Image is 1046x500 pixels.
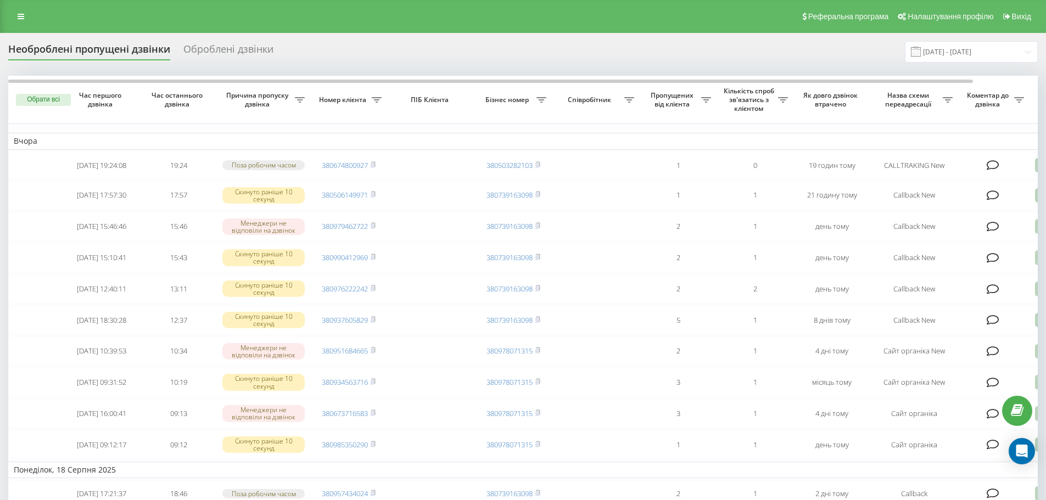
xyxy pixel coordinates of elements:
[222,160,305,170] div: Поза робочим часом
[8,43,170,60] div: Необроблені пропущені дзвінки
[183,43,273,60] div: Оброблені дзвінки
[870,399,958,428] td: Сайт органіка
[222,436,305,453] div: Скинуто раніше 10 секунд
[870,336,958,366] td: Сайт органіка New
[640,274,717,304] td: 2
[717,152,793,179] td: 0
[486,488,533,498] a: 380739163098
[140,368,217,397] td: 10:19
[222,312,305,328] div: Скинуто раніше 10 секунд
[140,306,217,335] td: 12:37
[322,252,368,262] a: 380990412969
[876,91,943,108] span: Назва схеми переадресації
[322,160,368,170] a: 380674800927
[793,430,870,459] td: день тому
[870,306,958,335] td: Callback New
[222,374,305,390] div: Скинуто раніше 10 секунд
[140,243,217,272] td: 15:43
[640,306,717,335] td: 5
[16,94,71,106] button: Обрати всі
[222,249,305,266] div: Скинуто раніше 10 секунд
[870,181,958,210] td: Callback New
[793,212,870,241] td: день тому
[870,212,958,241] td: Callback New
[140,336,217,366] td: 10:34
[722,87,778,113] span: Кількість спроб зв'язатись з клієнтом
[640,430,717,459] td: 1
[640,212,717,241] td: 2
[63,212,140,241] td: [DATE] 15:46:46
[63,430,140,459] td: [DATE] 09:12:17
[63,274,140,304] td: [DATE] 12:40:11
[140,152,217,179] td: 19:24
[486,377,533,387] a: 380978071315
[486,160,533,170] a: 380503282103
[222,489,305,498] div: Поза робочим часом
[222,280,305,297] div: Скинуто раніше 10 секунд
[149,91,208,108] span: Час останнього дзвінка
[1012,12,1031,21] span: Вихід
[717,399,793,428] td: 1
[717,274,793,304] td: 2
[717,181,793,210] td: 1
[140,181,217,210] td: 17:57
[63,181,140,210] td: [DATE] 17:57:30
[63,368,140,397] td: [DATE] 09:31:52
[396,95,466,104] span: ПІБ Клієнта
[640,368,717,397] td: 3
[63,336,140,366] td: [DATE] 10:39:53
[322,190,368,200] a: 380506149971
[870,430,958,459] td: Сайт органіка
[717,243,793,272] td: 1
[793,399,870,428] td: 4 дні тому
[486,315,533,325] a: 380739163098
[793,152,870,179] td: 19 годин тому
[222,218,305,235] div: Менеджери не відповіли на дзвінок
[486,284,533,294] a: 380739163098
[486,252,533,262] a: 380739163098
[486,408,533,418] a: 380978071315
[640,243,717,272] td: 2
[140,274,217,304] td: 13:11
[908,12,993,21] span: Налаштування профілю
[717,336,793,366] td: 1
[486,221,533,231] a: 380739163098
[63,243,140,272] td: [DATE] 15:10:41
[802,91,862,108] span: Як довго дзвінок втрачено
[140,399,217,428] td: 09:13
[793,336,870,366] td: 4 дні тому
[793,181,870,210] td: 21 годину тому
[222,91,295,108] span: Причина пропуску дзвінка
[322,440,368,450] a: 380985350290
[486,346,533,356] a: 380978071315
[640,181,717,210] td: 1
[486,440,533,450] a: 380978071315
[793,243,870,272] td: день тому
[140,212,217,241] td: 15:46
[322,284,368,294] a: 380976222242
[808,12,889,21] span: Реферальна програма
[322,408,368,418] a: 380673716583
[316,95,372,104] span: Номер клієнта
[717,306,793,335] td: 1
[870,274,958,304] td: Callback New
[870,152,958,179] td: CALLTRAKING New
[717,368,793,397] td: 1
[640,152,717,179] td: 1
[717,212,793,241] td: 1
[640,336,717,366] td: 2
[322,221,368,231] a: 380979462722
[870,243,958,272] td: Callback New
[1009,438,1035,464] div: Open Intercom Messenger
[140,430,217,459] td: 09:12
[63,306,140,335] td: [DATE] 18:30:28
[480,95,536,104] span: Бізнес номер
[322,377,368,387] a: 380934563716
[222,405,305,422] div: Менеджери не відповіли на дзвінок
[793,368,870,397] td: місяць тому
[222,187,305,204] div: Скинуто раніше 10 секунд
[645,91,701,108] span: Пропущених від клієнта
[63,152,140,179] td: [DATE] 19:24:08
[486,190,533,200] a: 380739163098
[717,430,793,459] td: 1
